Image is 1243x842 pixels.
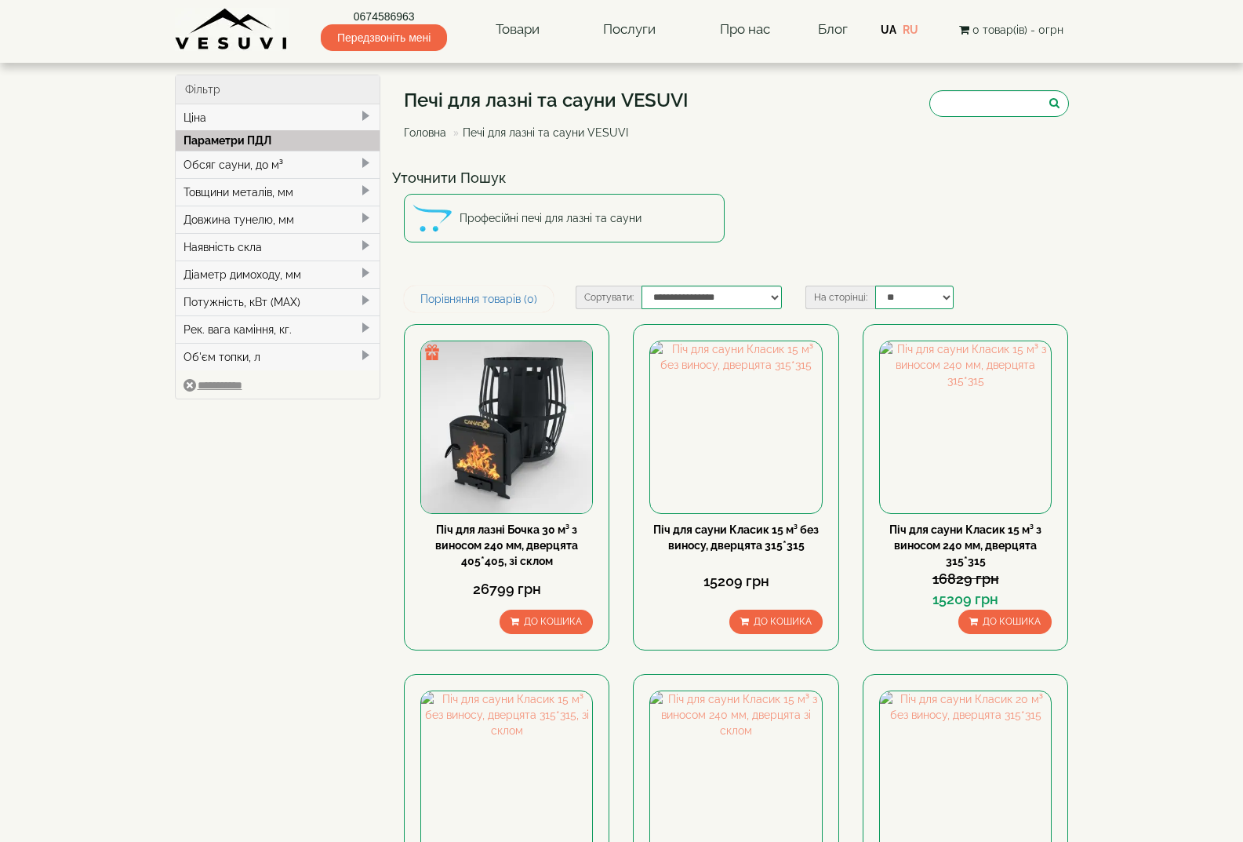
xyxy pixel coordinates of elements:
[421,341,592,512] img: Піч для лазні Бочка 30 м³ з виносом 240 мм, дверцята 405*405, зі склом
[954,21,1068,38] button: 0 товар(ів) - 0грн
[881,24,896,36] a: UA
[704,12,786,48] a: Про нас
[576,286,641,309] label: Сортувати:
[958,610,1052,634] button: До кошика
[754,616,812,627] span: До кошика
[413,199,452,238] img: Професійні печі для лазні та сауни
[524,616,582,627] span: До кошика
[176,315,380,343] div: Рек. вага каміння, кг.
[587,12,671,48] a: Послуги
[424,344,440,360] img: gift
[176,343,380,370] div: Об'єм топки, л
[321,9,447,24] a: 0674586963
[176,151,380,178] div: Обсяг сауни, до м³
[176,75,380,104] div: Фільтр
[321,24,447,51] span: Передзвоніть мені
[175,8,289,51] img: Завод VESUVI
[392,170,1081,186] h4: Уточнити Пошук
[729,610,823,634] button: До кошика
[176,233,380,261] div: Наявність скла
[879,569,1052,589] div: 16829 грн
[176,288,380,315] div: Потужність, кВт (MAX)
[404,126,446,139] a: Головна
[805,286,875,309] label: На сторінці:
[903,24,918,36] a: RU
[879,589,1052,610] div: 15209 грн
[818,21,848,37] a: Блог
[404,90,689,111] h1: Печі для лазні та сауни VESUVI
[176,130,380,151] div: Параметри ПДЛ
[420,579,593,600] div: 26799 грн
[983,616,1041,627] span: До кошика
[176,261,380,288] div: Діаметр димоходу, мм
[653,523,819,552] a: Піч для сауни Класик 15 м³ без виносу, дверцята 315*315
[404,286,554,312] a: Порівняння товарів (0)
[500,610,593,634] button: До кошика
[449,125,628,140] li: Печі для лазні та сауни VESUVI
[649,571,822,592] div: 15209 грн
[880,341,1051,512] img: Піч для сауни Класик 15 м³ з виносом 240 мм, дверцята 315*315
[176,178,380,206] div: Товщини металів, мм
[650,341,821,512] img: Піч для сауни Класик 15 м³ без виносу, дверцята 315*315
[435,523,578,567] a: Піч для лазні Бочка 30 м³ з виносом 240 мм, дверцята 405*405, зі склом
[404,194,725,242] a: Професійні печі для лазні та сауни Професійні печі для лазні та сауни
[972,24,1063,36] span: 0 товар(ів) - 0грн
[176,104,380,131] div: Ціна
[889,523,1041,567] a: Піч для сауни Класик 15 м³ з виносом 240 мм, дверцята 315*315
[480,12,555,48] a: Товари
[176,206,380,233] div: Довжина тунелю, мм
